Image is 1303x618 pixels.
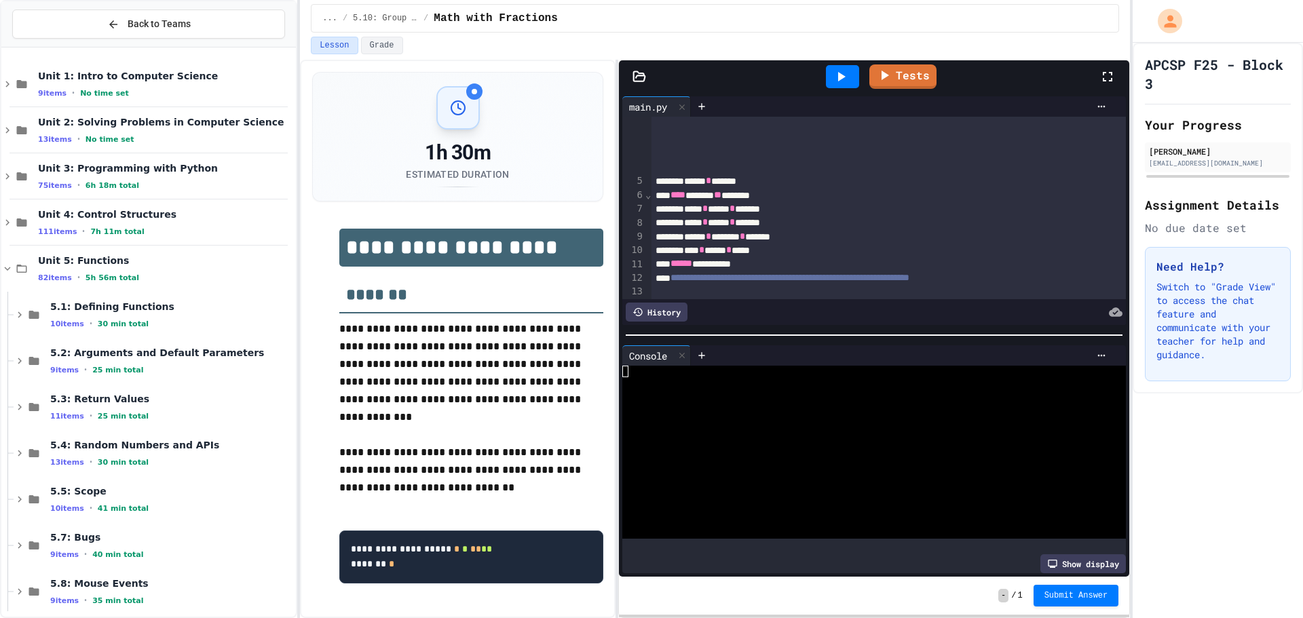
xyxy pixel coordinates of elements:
span: 1 [1017,590,1022,601]
div: main.py [622,96,691,117]
div: 7 [622,202,645,216]
span: 111 items [38,227,77,236]
span: Unit 3: Programming with Python [38,162,293,174]
a: Tests [869,64,937,89]
iframe: chat widget [1190,505,1289,562]
span: Unit 5: Functions [38,254,293,267]
span: Unit 4: Control Structures [38,208,293,220]
div: History [626,303,687,322]
h3: Need Help? [1156,258,1279,275]
span: Fold line [645,189,651,200]
h2: Your Progress [1145,115,1291,134]
span: • [90,457,92,467]
span: 5h 56m total [86,273,139,282]
div: Console [622,349,674,363]
span: • [82,226,85,237]
div: Console [622,345,691,366]
span: • [77,272,80,283]
div: [PERSON_NAME] [1149,145,1287,157]
span: • [90,503,92,514]
div: No due date set [1145,220,1291,236]
button: Grade [361,37,403,54]
div: 8 [622,216,645,230]
span: 9 items [50,596,79,605]
span: • [84,595,87,606]
span: 40 min total [92,550,143,559]
span: 10 items [50,504,84,513]
div: 12 [622,271,645,285]
span: • [72,88,75,98]
span: 5.10: Group Project - Math with Fractions [353,13,418,24]
span: 5.1: Defining Functions [50,301,293,313]
span: Unit 2: Solving Problems in Computer Science [38,116,293,128]
h1: APCSP F25 - Block 3 [1145,55,1291,93]
p: Switch to "Grade View" to access the chat feature and communicate with your teacher for help and ... [1156,280,1279,362]
div: Estimated Duration [406,168,509,181]
span: / [423,13,428,24]
div: 10 [622,244,645,257]
div: 9 [622,230,645,244]
button: Back to Teams [12,9,285,39]
span: 30 min total [98,320,149,328]
span: • [84,364,87,375]
span: 11 items [50,412,84,421]
span: No time set [80,89,129,98]
span: 5.2: Arguments and Default Parameters [50,347,293,359]
div: [EMAIL_ADDRESS][DOMAIN_NAME] [1149,158,1287,168]
span: 9 items [38,89,67,98]
span: 9 items [50,550,79,559]
h2: Assignment Details [1145,195,1291,214]
span: 5.3: Return Values [50,393,293,405]
div: 13 [622,285,645,298]
span: Unit 1: Intro to Computer Science [38,70,293,82]
span: 30 min total [98,458,149,467]
div: 1h 30m [406,140,509,165]
div: 11 [622,258,645,271]
div: 5 [622,174,645,188]
span: / [1011,590,1016,601]
span: 5.4: Random Numbers and APIs [50,439,293,451]
span: 35 min total [92,596,143,605]
div: main.py [622,100,674,114]
span: Back to Teams [128,17,191,31]
iframe: chat widget [1246,564,1289,604]
span: 41 min total [98,504,149,513]
span: 5.7: Bugs [50,531,293,543]
span: • [77,180,80,191]
span: 6h 18m total [86,181,139,190]
span: 9 items [50,366,79,374]
span: 13 items [50,458,84,467]
span: - [998,589,1008,602]
span: No time set [86,135,134,144]
span: 5.5: Scope [50,485,293,497]
span: 10 items [50,320,84,328]
span: Submit Answer [1044,590,1108,601]
span: 13 items [38,135,72,144]
span: / [343,13,347,24]
span: ... [322,13,337,24]
div: My Account [1144,5,1186,37]
span: • [77,134,80,144]
span: 5.8: Mouse Events [50,577,293,590]
span: Math with Fractions [434,10,557,26]
div: 14 [622,298,645,312]
span: • [90,410,92,421]
button: Lesson [311,37,358,54]
span: 7h 11m total [90,227,144,236]
span: 25 min total [98,412,149,421]
span: 75 items [38,181,72,190]
span: • [84,549,87,560]
button: Submit Answer [1034,585,1119,606]
div: Show display [1040,554,1126,573]
span: • [90,318,92,329]
div: 6 [622,189,645,202]
span: 25 min total [92,366,143,374]
span: 82 items [38,273,72,282]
